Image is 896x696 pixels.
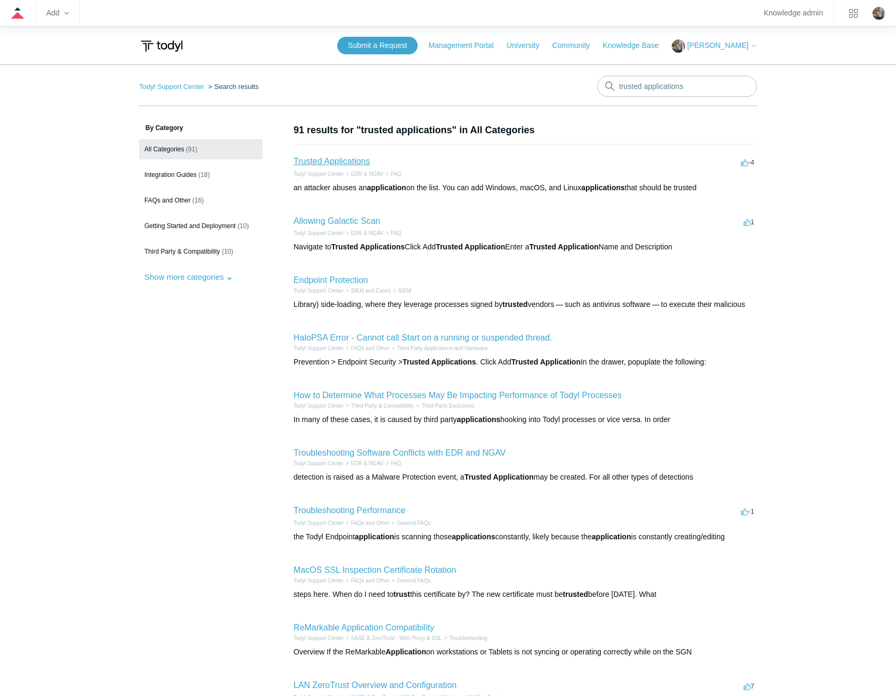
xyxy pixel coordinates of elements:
a: Todyl Support Center [294,288,344,294]
span: -1 [741,507,754,515]
a: FAQs and Other (16) [139,190,263,211]
a: Third Party Applications and Hardware [397,345,488,351]
em: applications [581,183,625,192]
button: [PERSON_NAME] [672,39,757,53]
a: Todyl Support Center [139,83,204,91]
span: Integration Guides [144,171,197,179]
em: Application [386,648,426,656]
li: Todyl Support Center [294,634,344,642]
em: Trusted Application [436,242,505,251]
em: trusted [563,590,588,598]
a: How to Determine What Processes May Be Impacting Performance of Todyl Processes [294,391,622,400]
em: trusted [502,300,527,309]
a: Endpoint Protection [294,276,368,285]
li: EDR & NGAV [344,170,384,178]
em: applications [457,415,501,424]
a: Allowing Galactic Scan [294,216,380,225]
a: University [507,40,550,51]
span: FAQs and Other [144,197,191,204]
li: Todyl Support Center [294,170,344,178]
a: Todyl Support Center [294,171,344,177]
em: Trusted Application [465,473,534,481]
span: Getting Started and Deployment [144,222,235,230]
a: Third Party & Compatibility [351,403,414,409]
li: FAQs and Other [344,344,389,352]
div: In many of these cases, it is caused by third party hooking into Todyl processes or vice versa. I... [294,414,757,425]
a: FAQ [391,460,402,466]
li: Todyl Support Center [294,577,344,585]
div: an attacker abuses an on the list. You can add Windows, macOS, and Linux that should be trusted [294,182,757,193]
a: Todyl Support Center [294,635,344,641]
a: Todyl Support Center [294,403,344,409]
a: Third Party Exclusions [421,403,474,409]
em: application [592,532,631,541]
div: steps here. When do I need to this certificate by? The new certificate must be before [DATE]. What [294,589,757,600]
li: FAQ [384,170,402,178]
a: Knowledge Base [603,40,670,51]
em: application [367,183,406,192]
a: Todyl Support Center [294,345,344,351]
a: LAN ZeroTrust Overview and Configuration [294,681,457,690]
a: FAQs and Other [351,345,389,351]
span: (10) [222,248,233,255]
li: Todyl Support Center [294,402,344,410]
zd-hc-trigger: Add [46,10,69,16]
div: detection is raised as a Malware Protection event, a may be created. For all other types of detec... [294,472,757,483]
span: (16) [192,197,203,204]
li: Todyl Support Center [294,229,344,237]
a: General FAQs [397,578,430,584]
li: SASE & ZeroTrust - Web Proxy & SSL [344,634,442,642]
zd-hc-trigger: Click your profile icon to open the profile menu [873,7,885,20]
li: FAQ [384,459,402,467]
a: SIEM [398,288,411,294]
div: Navigate to Click Add Enter a Name and Description [294,241,757,253]
em: Trusted Applications [403,358,476,366]
a: HaloPSA Error - Cannot call Start on a running or suspended thread. [294,333,552,342]
li: Todyl Support Center [294,519,344,527]
li: Todyl Support Center [294,459,344,467]
a: FAQs and Other [351,520,389,526]
span: -4 [741,158,754,166]
span: 1 [744,218,754,226]
li: Third Party & Compatibility [344,402,414,410]
a: FAQs and Other [351,578,389,584]
li: SIEM and Cases [344,287,391,295]
a: Todyl Support Center [294,230,344,236]
img: user avatar [873,7,885,20]
span: All Categories [144,145,184,153]
a: Trusted Applications [294,157,370,166]
a: FAQ [391,230,402,236]
li: FAQs and Other [344,577,389,585]
em: trust [394,590,410,598]
a: SIEM and Cases [351,288,391,294]
li: Search results [206,83,259,91]
a: All Categories (91) [139,139,263,159]
a: Todyl Support Center [294,460,344,466]
a: MacOS SSL Inspection Certificate Rotation [294,565,456,574]
li: Third Party Applications and Hardware [389,344,487,352]
a: EDR & NGAV [351,171,384,177]
div: Prevention > Endpoint Security > . Click Add In the drawer, popuplate the following: [294,357,757,368]
a: Submit a Request [337,37,418,54]
div: the Todyl Endpoint is scanning those constantly, likely because the is constantly creating/editing [294,531,757,543]
li: Troubleshooting [442,634,487,642]
li: FAQ [384,229,402,237]
a: Todyl Support Center [294,578,344,584]
h1: 91 results for "trusted applications" in All Categories [294,123,757,137]
a: Getting Started and Deployment (10) [139,216,263,236]
a: Troubleshooting Software Conflicts with EDR and NGAV [294,448,506,457]
a: General FAQs [397,520,430,526]
li: Todyl Support Center [294,344,344,352]
span: Third Party & Compatibility [144,248,220,255]
a: Management Portal [429,40,504,51]
div: Overview If the ReMarkable on workstations or Tablets is not syncing or operating correctly while... [294,646,757,658]
span: (18) [198,171,209,179]
li: Todyl Support Center [294,287,344,295]
li: General FAQs [389,519,430,527]
li: EDR & NGAV [344,459,384,467]
input: Search [597,76,757,97]
a: Knowledge admin [764,10,823,16]
li: Todyl Support Center [139,83,206,91]
li: EDR & NGAV [344,229,384,237]
span: [PERSON_NAME] [687,41,748,50]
